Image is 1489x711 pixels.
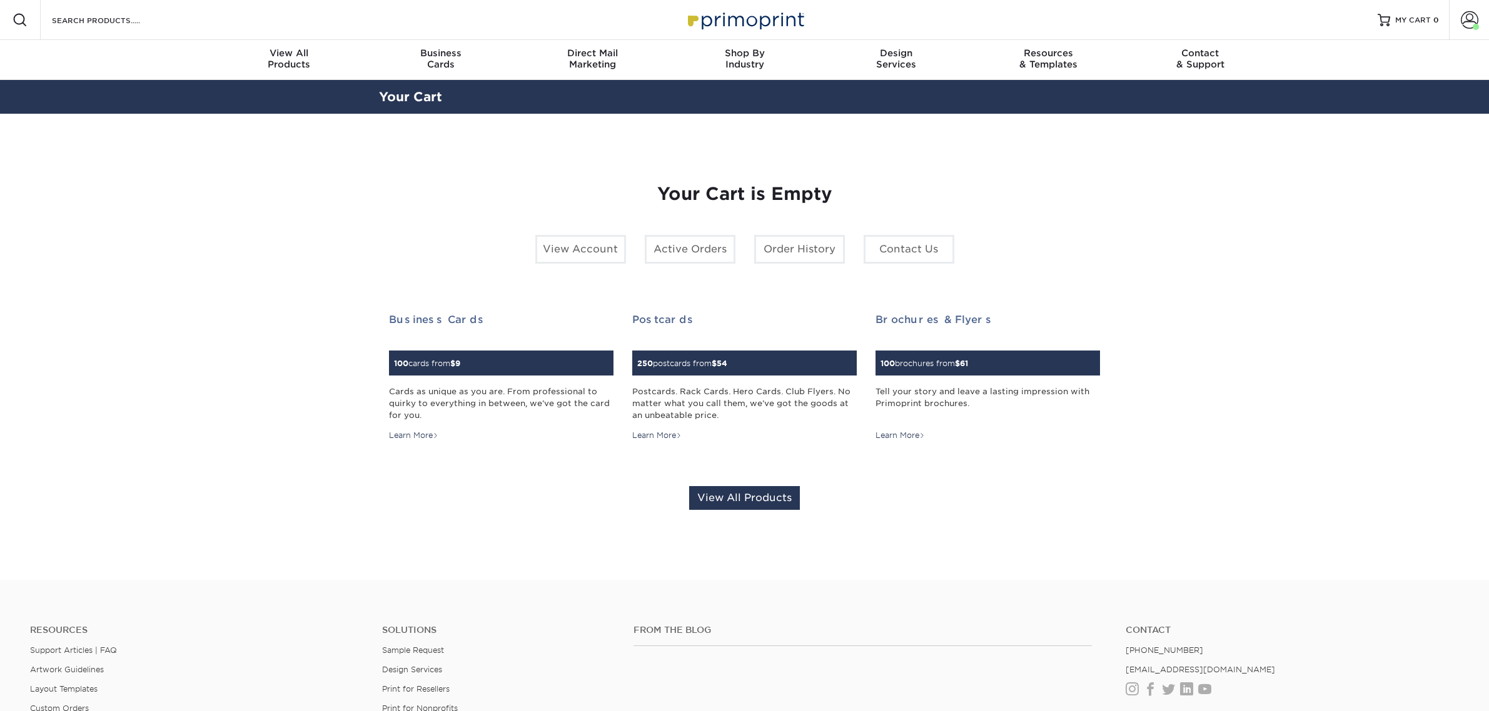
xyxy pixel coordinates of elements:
a: Contact Us [864,235,954,264]
a: Resources& Templates [972,40,1124,80]
img: Business Cards [389,343,390,344]
span: 9 [455,359,460,368]
h4: Resources [30,625,363,635]
img: Primoprint [682,6,807,33]
span: MY CART [1395,15,1431,26]
span: 100 [881,359,895,368]
div: Postcards. Rack Cards. Hero Cards. Club Flyers. No matter what you call them, we've got the goods... [632,385,857,422]
div: Learn More [632,430,682,441]
a: Contact [1126,625,1459,635]
span: 54 [717,359,727,368]
div: Products [213,47,365,70]
h4: Solutions [382,625,615,635]
a: Shop ByIndustry [669,40,820,80]
div: Tell your story and leave a lasting impression with Primoprint brochures. [876,385,1100,422]
span: $ [955,359,960,368]
a: View All Products [689,486,800,510]
a: [EMAIL_ADDRESS][DOMAIN_NAME] [1126,665,1275,674]
a: DesignServices [820,40,972,80]
span: 250 [637,359,653,368]
a: Design Services [382,665,442,674]
div: Services [820,47,972,70]
span: Resources [972,47,1124,59]
a: Layout Templates [30,684,98,694]
h2: Brochures & Flyers [876,314,1100,326]
a: Support Articles | FAQ [30,645,117,655]
a: Business Cards 100cards from$9 Cards as unique as you are. From professional to quirky to everyth... [389,314,613,442]
div: Learn More [389,430,438,441]
a: Contact& Support [1124,40,1276,80]
a: Print for Resellers [382,684,450,694]
a: View AllProducts [213,40,365,80]
h2: Business Cards [389,314,613,326]
span: 61 [960,359,968,368]
div: & Support [1124,47,1276,70]
img: Brochures & Flyers [876,343,876,344]
a: [PHONE_NUMBER] [1126,645,1203,655]
small: cards from [394,359,460,368]
span: $ [450,359,455,368]
span: Contact [1124,47,1276,59]
div: Cards [365,47,517,70]
a: Your Cart [379,89,442,104]
div: Cards as unique as you are. From professional to quirky to everything in between, we've got the c... [389,385,613,422]
img: Postcards [632,343,633,344]
div: Marketing [517,47,669,70]
span: Direct Mail [517,47,669,59]
input: SEARCH PRODUCTS..... [51,12,173,27]
a: Order History [754,235,845,264]
a: Active Orders [645,235,735,264]
a: BusinessCards [365,40,517,80]
span: Design [820,47,972,59]
a: Direct MailMarketing [517,40,669,80]
span: View All [213,47,365,59]
h2: Postcards [632,314,857,326]
span: 100 [394,359,408,368]
small: postcards from [637,359,727,368]
span: Shop By [669,47,820,59]
div: Learn More [876,430,925,441]
a: Postcards 250postcards from$54 Postcards. Rack Cards. Hero Cards. Club Flyers. No matter what you... [632,314,857,442]
h4: From the Blog [633,625,1093,635]
div: & Templates [972,47,1124,70]
span: $ [712,359,717,368]
a: View Account [535,235,626,264]
span: Business [365,47,517,59]
a: Sample Request [382,645,444,655]
h1: Your Cart is Empty [389,184,1101,205]
a: Brochures & Flyers 100brochures from$61 Tell your story and leave a lasting impression with Primo... [876,314,1100,442]
span: 0 [1433,16,1439,24]
small: brochures from [881,359,968,368]
div: Industry [669,47,820,70]
a: Artwork Guidelines [30,665,104,674]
